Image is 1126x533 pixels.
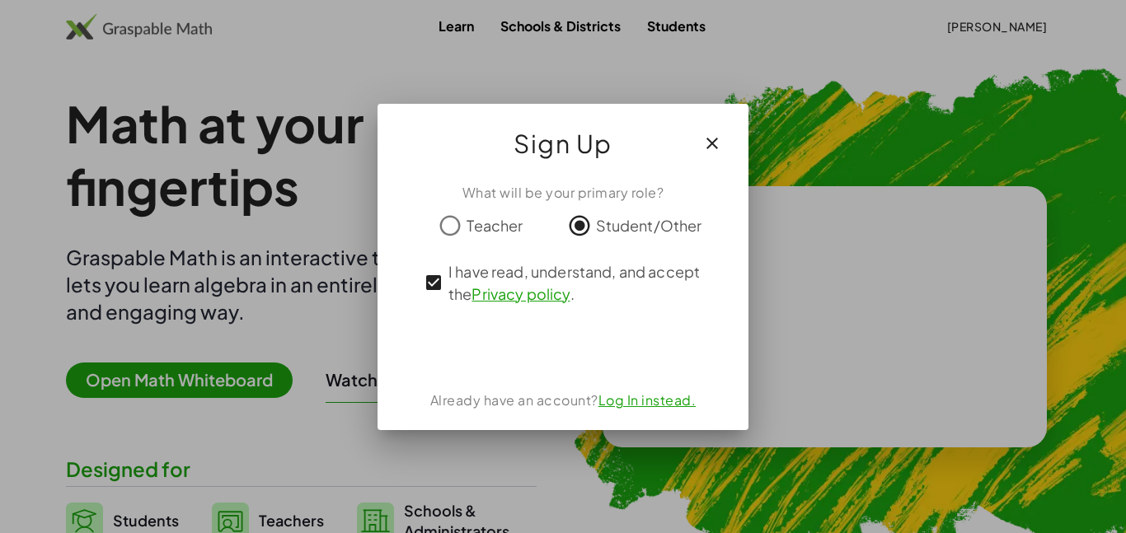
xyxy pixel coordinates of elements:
[472,330,654,366] iframe: Sign in with Google Button
[472,284,570,303] a: Privacy policy
[397,390,729,410] div: Already have an account?
[596,214,702,236] span: Student/Other
[514,124,612,163] span: Sign Up
[397,183,729,203] div: What will be your primary role?
[448,260,707,305] span: I have read, understand, and accept the .
[467,214,523,236] span: Teacher
[598,391,697,409] a: Log In instead.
